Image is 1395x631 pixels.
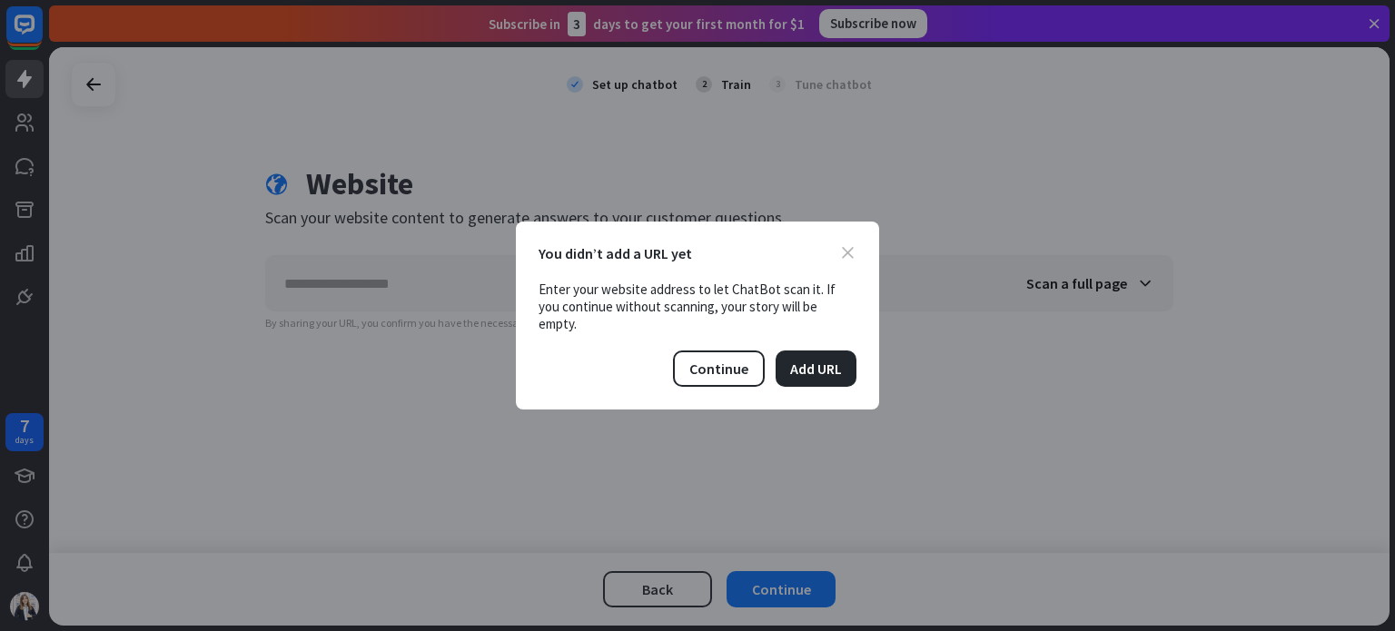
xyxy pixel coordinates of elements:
[539,244,856,262] div: You didn’t add a URL yet
[842,247,854,259] i: close
[15,7,69,62] button: Open LiveChat chat widget
[776,350,856,387] button: Add URL
[673,350,765,387] button: Continue
[539,281,856,332] div: Enter your website address to let ChatBot scan it. If you continue without scanning, your story w...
